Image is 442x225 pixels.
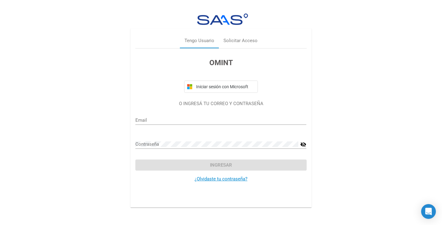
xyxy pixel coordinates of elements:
p: O INGRESÁ TU CORREO Y CONTRASEÑA [135,100,306,107]
div: Tengo Usuario [184,37,214,45]
h3: OMINT [135,57,306,68]
span: Ingresar [210,162,232,168]
div: Open Intercom Messenger [421,204,436,219]
button: Iniciar sesión con Microsoft [184,81,258,93]
div: Solicitar Acceso [223,37,258,45]
a: ¿Olvidaste tu contraseña? [195,176,247,182]
span: Iniciar sesión con Microsoft [195,84,255,89]
button: Ingresar [135,160,306,171]
mat-icon: visibility_off [300,141,306,148]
